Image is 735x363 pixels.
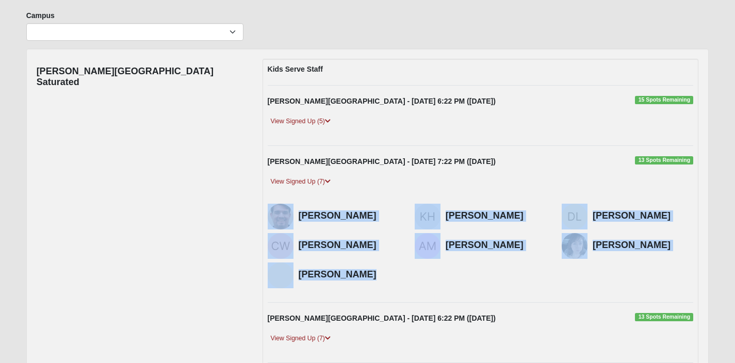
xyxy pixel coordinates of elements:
[268,262,293,288] img: Rachel Joiner
[446,210,546,222] h4: [PERSON_NAME]
[415,204,440,229] img: Kristie Hubel
[37,66,247,88] h4: [PERSON_NAME][GEOGRAPHIC_DATA] Saturated
[446,240,546,251] h4: [PERSON_NAME]
[635,156,693,164] span: 13 Spots Remaining
[268,314,496,322] strong: [PERSON_NAME][GEOGRAPHIC_DATA] - [DATE] 6:22 PM ([DATE])
[299,240,399,251] h4: [PERSON_NAME]
[593,240,693,251] h4: [PERSON_NAME]
[593,210,693,222] h4: [PERSON_NAME]
[26,10,55,21] label: Campus
[268,176,334,187] a: View Signed Up (7)
[299,210,399,222] h4: [PERSON_NAME]
[268,204,293,229] img: Jonathan Tekell
[299,269,399,280] h4: [PERSON_NAME]
[635,313,693,321] span: 13 Spots Remaining
[268,116,334,127] a: View Signed Up (5)
[268,65,323,73] strong: Kids Serve Staff
[562,204,587,229] img: Debbie Lynn
[268,233,293,259] img: Claudia Wanamaker
[268,157,496,166] strong: [PERSON_NAME][GEOGRAPHIC_DATA] - [DATE] 7:22 PM ([DATE])
[268,97,496,105] strong: [PERSON_NAME][GEOGRAPHIC_DATA] - [DATE] 6:22 PM ([DATE])
[635,96,693,104] span: 15 Spots Remaining
[415,233,440,259] img: Ali Mahaffey
[268,333,334,344] a: View Signed Up (7)
[562,233,587,259] img: Renee Balassaitis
